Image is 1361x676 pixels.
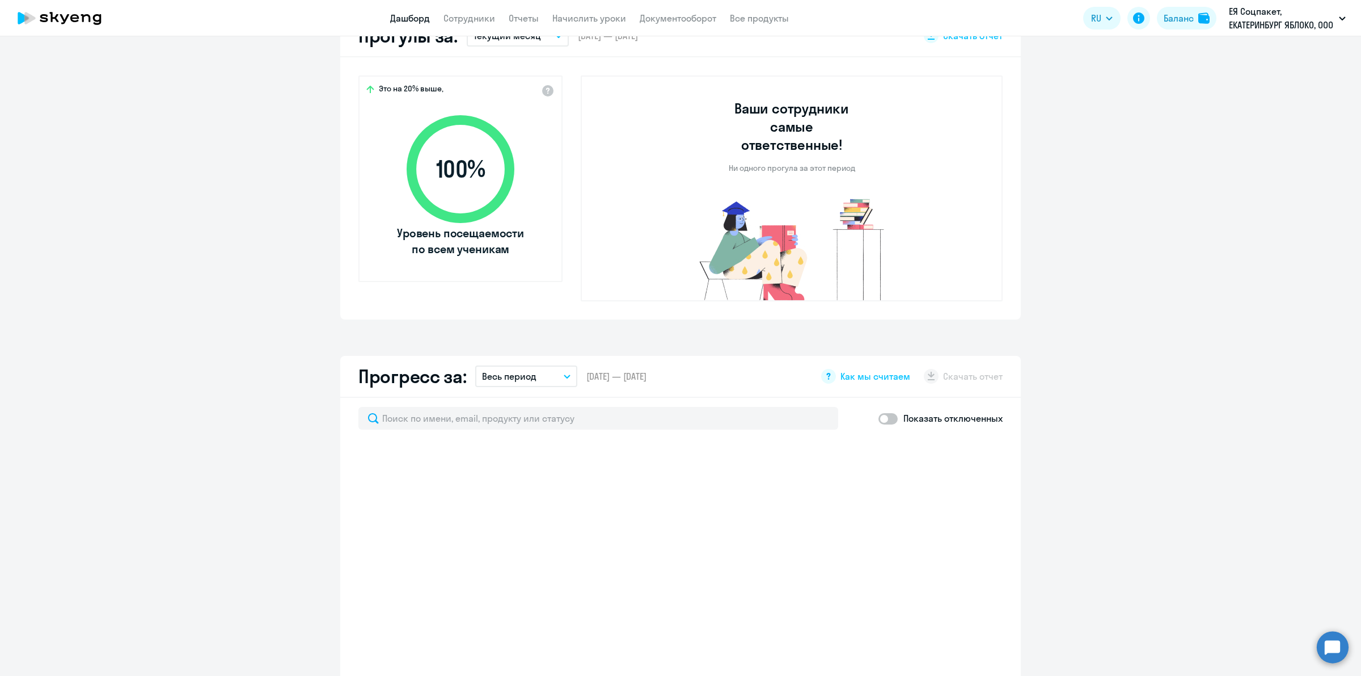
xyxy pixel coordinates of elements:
span: [DATE] — [DATE] [586,370,646,383]
a: Все продукты [730,12,789,24]
a: Отчеты [509,12,539,24]
p: Показать отключенных [903,412,1003,425]
a: Начислить уроки [552,12,626,24]
a: Сотрудники [443,12,495,24]
button: ЕЯ Соцпакет, ЕКАТЕРИНБУРГ ЯБЛОКО, ООО [1223,5,1351,32]
span: RU [1091,11,1101,25]
h2: Прогресс за: [358,365,466,388]
button: RU [1083,7,1121,30]
button: Балансbalance [1157,7,1216,30]
img: balance [1198,12,1210,24]
p: Весь период [482,370,536,383]
p: ЕЯ Соцпакет, ЕКАТЕРИНБУРГ ЯБЛОКО, ООО [1229,5,1334,32]
h3: Ваши сотрудники самые ответственные! [719,99,865,154]
span: Уровень посещаемости по всем ученикам [395,225,526,257]
span: Как мы считаем [840,370,910,383]
a: Документооборот [640,12,716,24]
a: Дашборд [390,12,430,24]
p: Ни одного прогула за этот период [729,163,855,173]
div: Баланс [1164,11,1194,25]
span: Это на 20% выше, [379,83,443,97]
button: Весь период [475,366,577,387]
img: no-truants [678,196,906,300]
span: 100 % [395,156,526,183]
input: Поиск по имени, email, продукту или статусу [358,407,838,430]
